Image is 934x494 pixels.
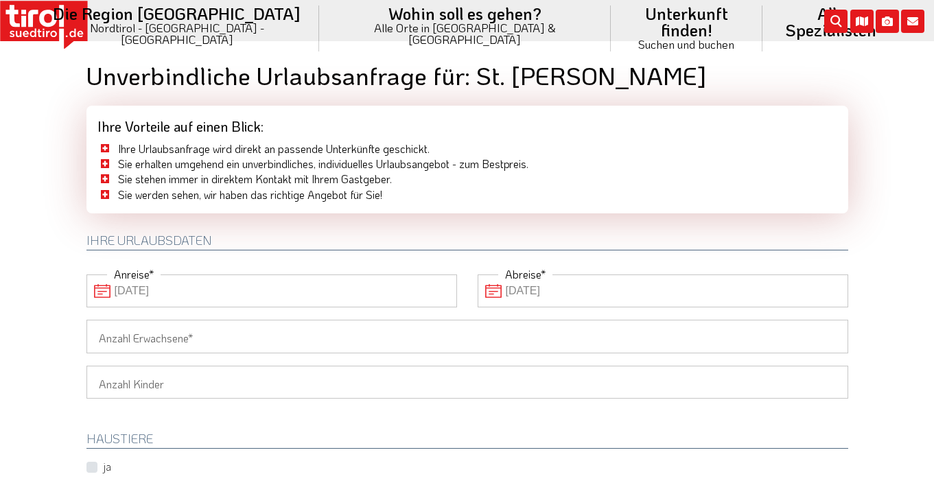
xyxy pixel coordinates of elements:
[901,10,924,33] i: Kontakt
[97,141,837,156] li: Ihre Urlaubsanfrage wird direkt an passende Unterkünfte geschickt.
[86,106,848,141] div: Ihre Vorteile auf einen Blick:
[86,432,848,449] h2: HAUSTIERE
[97,187,837,202] li: Sie werden sehen, wir haben das richtige Angebot für Sie!
[850,10,874,33] i: Karte öffnen
[336,22,594,45] small: Alle Orte in [GEOGRAPHIC_DATA] & [GEOGRAPHIC_DATA]
[97,172,837,187] li: Sie stehen immer in direktem Kontakt mit Ihrem Gastgeber.
[51,22,303,45] small: Nordtirol - [GEOGRAPHIC_DATA] - [GEOGRAPHIC_DATA]
[86,62,848,89] h1: Unverbindliche Urlaubsanfrage für: St. [PERSON_NAME]
[86,234,848,250] h2: Ihre Urlaubsdaten
[97,156,837,172] li: Sie erhalten umgehend ein unverbindliches, individuelles Urlaubsangebot - zum Bestpreis.
[627,38,746,50] small: Suchen und buchen
[876,10,899,33] i: Fotogalerie
[103,459,111,474] label: ja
